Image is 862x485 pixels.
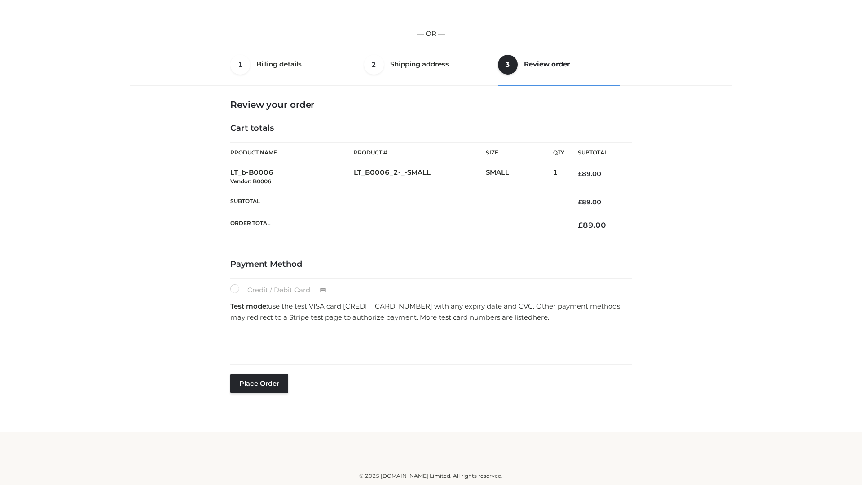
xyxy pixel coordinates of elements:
th: Order Total [230,213,564,237]
th: Subtotal [230,191,564,213]
td: 1 [553,163,564,191]
span: £ [578,170,582,178]
h4: Cart totals [230,123,632,133]
th: Subtotal [564,143,632,163]
button: Place order [230,374,288,393]
th: Product Name [230,142,354,163]
small: Vendor: B0006 [230,178,271,185]
div: © 2025 [DOMAIN_NAME] Limited. All rights reserved. [133,472,729,481]
th: Product # [354,142,486,163]
h3: Review your order [230,99,632,110]
bdi: 89.00 [578,170,601,178]
th: Size [486,143,549,163]
h4: Payment Method [230,260,632,269]
label: Credit / Debit Card [230,284,336,296]
td: LT_B0006_2-_-SMALL [354,163,486,191]
bdi: 89.00 [578,198,601,206]
span: £ [578,220,583,229]
img: Credit / Debit Card [315,285,331,296]
span: £ [578,198,582,206]
p: — OR — [133,28,729,40]
iframe: Secure payment input frame [229,326,630,359]
strong: Test mode: [230,302,268,310]
th: Qty [553,142,564,163]
p: use the test VISA card [CREDIT_CARD_NUMBER] with any expiry date and CVC. Other payment methods m... [230,300,632,323]
td: LT_b-B0006 [230,163,354,191]
bdi: 89.00 [578,220,606,229]
td: SMALL [486,163,553,191]
a: here [532,313,548,322]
